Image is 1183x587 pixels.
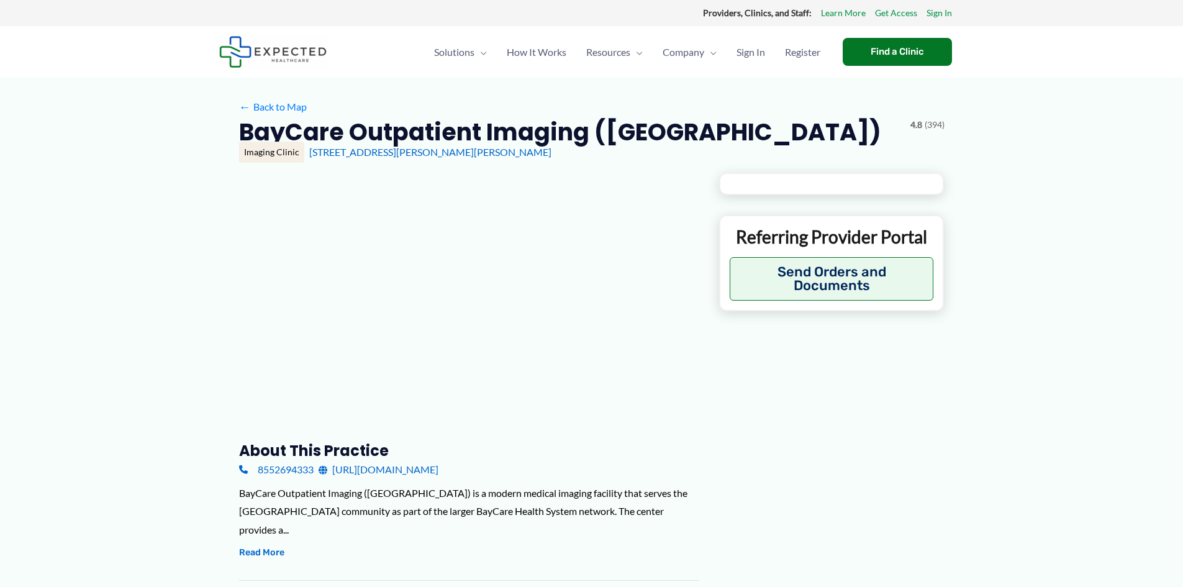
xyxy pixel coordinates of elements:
a: Register [775,30,830,74]
span: How It Works [507,30,566,74]
a: ←Back to Map [239,98,307,116]
a: Find a Clinic [843,38,952,66]
a: Learn More [821,5,866,21]
img: Expected Healthcare Logo - side, dark font, small [219,36,327,68]
a: Sign In [727,30,775,74]
a: CompanyMenu Toggle [653,30,727,74]
span: ← [239,101,251,112]
nav: Primary Site Navigation [424,30,830,74]
span: Sign In [737,30,765,74]
div: Imaging Clinic [239,142,304,163]
span: Menu Toggle [704,30,717,74]
span: Register [785,30,820,74]
a: Sign In [927,5,952,21]
p: Referring Provider Portal [730,225,934,248]
h2: BayCare Outpatient Imaging ([GEOGRAPHIC_DATA]) [239,117,881,147]
span: Solutions [434,30,474,74]
button: Send Orders and Documents [730,257,934,301]
a: Get Access [875,5,917,21]
a: [STREET_ADDRESS][PERSON_NAME][PERSON_NAME] [309,146,551,158]
a: ResourcesMenu Toggle [576,30,653,74]
span: Resources [586,30,630,74]
a: [URL][DOMAIN_NAME] [319,460,438,479]
a: SolutionsMenu Toggle [424,30,497,74]
strong: Providers, Clinics, and Staff: [703,7,812,18]
span: Menu Toggle [630,30,643,74]
a: How It Works [497,30,576,74]
span: (394) [925,117,945,133]
span: 4.8 [910,117,922,133]
h3: About this practice [239,441,699,460]
a: 8552694333 [239,460,314,479]
span: Menu Toggle [474,30,487,74]
div: BayCare Outpatient Imaging ([GEOGRAPHIC_DATA]) is a modern medical imaging facility that serves t... [239,484,699,539]
span: Company [663,30,704,74]
button: Read More [239,545,284,560]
